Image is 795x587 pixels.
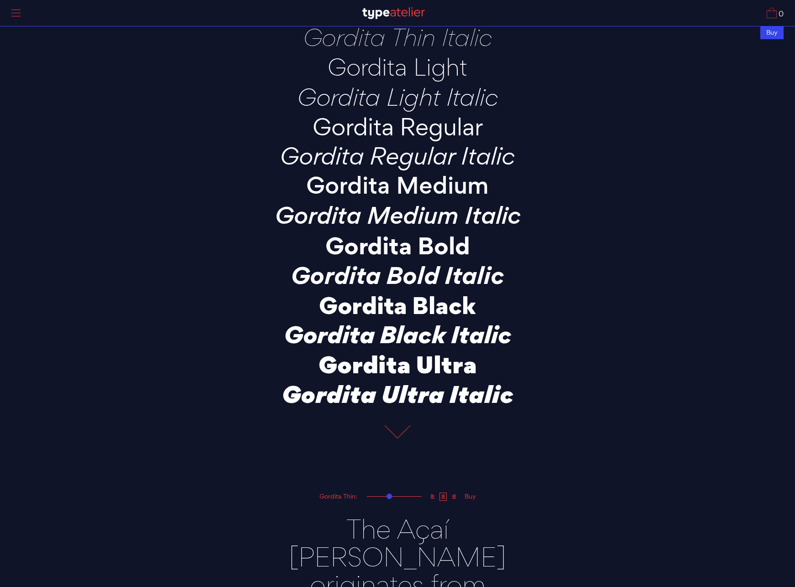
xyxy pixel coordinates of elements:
p: Gordita Regular Italic [238,144,557,169]
p: Gordita Black [238,292,557,317]
p: Gordita Ultra [238,351,557,376]
div: Gordita Thin: [316,493,361,500]
div: Buy [760,26,784,39]
p: Gordita Medium [238,173,557,198]
div: Buy [461,493,480,500]
p: Gordita Medium Italic [238,203,557,228]
a: 0 [767,8,784,18]
p: Gordita Light [238,54,557,79]
img: TA_Logo.svg [362,7,425,19]
p: Gordita Bold [238,233,557,258]
p: Gordita Thin Italic [238,25,557,50]
p: Gordita Regular [238,114,557,139]
p: Gordita Light Italic [238,84,557,109]
p: Gordita Bold Italic [238,263,557,288]
p: Gordita Ultra Italic [238,381,557,406]
p: Gordita Black Italic [238,322,557,347]
img: Cart_Icon.svg [767,8,777,18]
span: 0 [777,10,784,18]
